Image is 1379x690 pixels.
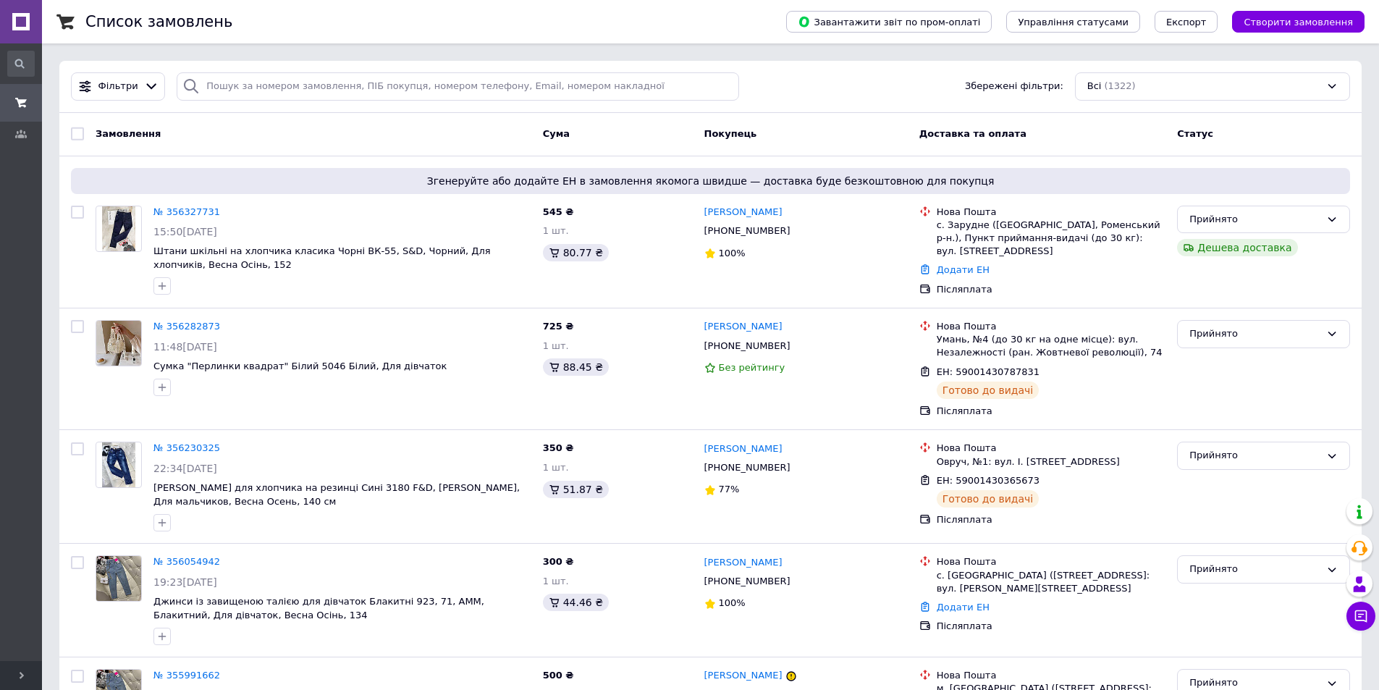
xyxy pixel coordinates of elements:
span: 725 ₴ [543,321,574,332]
a: Сумка "Перлинки квадрат" Білий 5046 Білий, Для дівчаток [153,361,447,371]
div: [PHONE_NUMBER] [701,222,793,240]
a: Джинси із завищеною талією для дівчаток Блакитні 923, 71, AMM, Блакитний, Для дівчаток, Весна Осі... [153,596,484,620]
div: Нова Пошта [937,320,1166,333]
div: Післяплата [937,620,1166,633]
button: Створити замовлення [1232,11,1365,33]
div: Нова Пошта [937,555,1166,568]
a: [PERSON_NAME] [704,442,783,456]
input: Пошук за номером замовлення, ПІБ покупця, номером телефону, Email, номером накладної [177,72,738,101]
span: 100% [719,597,746,608]
span: Статус [1177,128,1213,139]
a: Додати ЕН [937,264,990,275]
span: Доставка та оплата [919,128,1026,139]
span: 22:34[DATE] [153,463,217,474]
span: 15:50[DATE] [153,226,217,237]
span: 1 шт. [543,340,569,351]
div: [PHONE_NUMBER] [701,572,793,591]
span: (1322) [1104,80,1135,91]
span: 500 ₴ [543,670,574,681]
span: Фільтри [98,80,138,93]
div: Прийнято [1189,327,1320,342]
a: Додати ЕН [937,602,990,613]
div: Дешева доставка [1177,239,1297,256]
img: Фото товару [96,556,141,601]
a: Фото товару [96,320,142,366]
div: Прийнято [1189,212,1320,227]
img: Фото товару [96,321,141,366]
a: [PERSON_NAME] [704,320,783,334]
div: Нова Пошта [937,206,1166,219]
div: Прийнято [1189,448,1320,463]
div: 88.45 ₴ [543,358,609,376]
a: [PERSON_NAME] [704,206,783,219]
div: Готово до видачі [937,490,1039,508]
span: 350 ₴ [543,442,574,453]
a: № 356327731 [153,206,220,217]
div: 51.87 ₴ [543,481,609,498]
div: Післяплата [937,513,1166,526]
a: № 356282873 [153,321,220,332]
button: Управління статусами [1006,11,1140,33]
a: Фото товару [96,442,142,488]
span: Експорт [1166,17,1207,28]
div: Прийнято [1189,562,1320,577]
div: 80.77 ₴ [543,244,609,261]
span: 1 шт. [543,462,569,473]
span: 545 ₴ [543,206,574,217]
div: [PHONE_NUMBER] [701,458,793,477]
button: Чат з покупцем [1346,602,1375,631]
span: 1 шт. [543,225,569,236]
div: [PHONE_NUMBER] [701,337,793,355]
span: Без рейтингу [719,362,785,373]
span: Завантажити звіт по пром-оплаті [798,15,980,28]
div: Умань, №4 (до 30 кг на одне місце): вул. Незалежності (ран. Жовтневої революції), 74 [937,333,1166,359]
span: ЕН: 59001430787831 [937,366,1039,377]
a: № 356054942 [153,556,220,567]
span: Покупець [704,128,757,139]
a: [PERSON_NAME] для хлопчика на резинці Сині 3180 F&D, [PERSON_NAME], Для мальчиков, Весна Осень, 1... [153,482,520,507]
div: с. Зарудне ([GEOGRAPHIC_DATA], Роменський р-н.), Пункт приймання-видачі (до 30 кг): вул. [STREET_... [937,219,1166,258]
span: 11:48[DATE] [153,341,217,353]
a: [PERSON_NAME] [704,669,783,683]
div: с. [GEOGRAPHIC_DATA] ([STREET_ADDRESS]: вул. [PERSON_NAME][STREET_ADDRESS] [937,569,1166,595]
span: 19:23[DATE] [153,576,217,588]
span: Згенеруйте або додайте ЕН в замовлення якомога швидше — доставка буде безкоштовною для покупця [77,174,1344,188]
span: Cума [543,128,570,139]
span: 1 шт. [543,576,569,586]
a: Створити замовлення [1218,16,1365,27]
a: № 356230325 [153,442,220,453]
div: Нова Пошта [937,669,1166,682]
span: 300 ₴ [543,556,574,567]
span: 77% [719,484,740,495]
span: ЕН: 59001430365673 [937,475,1039,486]
button: Завантажити звіт по пром-оплаті [786,11,992,33]
span: 100% [719,248,746,258]
div: Нова Пошта [937,442,1166,455]
img: Фото товару [102,442,136,487]
span: Збережені фільтри: [965,80,1063,93]
span: Замовлення [96,128,161,139]
div: Готово до видачі [937,382,1039,399]
button: Експорт [1155,11,1218,33]
div: 44.46 ₴ [543,594,609,611]
div: Овруч, №1: вул. І. [STREET_ADDRESS] [937,455,1166,468]
span: Створити замовлення [1244,17,1353,28]
a: [PERSON_NAME] [704,556,783,570]
a: Фото товару [96,206,142,252]
h1: Список замовлень [85,13,232,30]
span: Всі [1087,80,1102,93]
a: Штани шкільні на хлопчика класика Чорні ВК-55, S&D, Чорний, Для хлопчиків, Весна Осінь, 152 [153,245,491,270]
span: Управління статусами [1018,17,1129,28]
a: Фото товару [96,555,142,602]
a: № 355991662 [153,670,220,681]
div: Післяплата [937,405,1166,418]
img: Фото товару [102,206,136,251]
div: Післяплата [937,283,1166,296]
